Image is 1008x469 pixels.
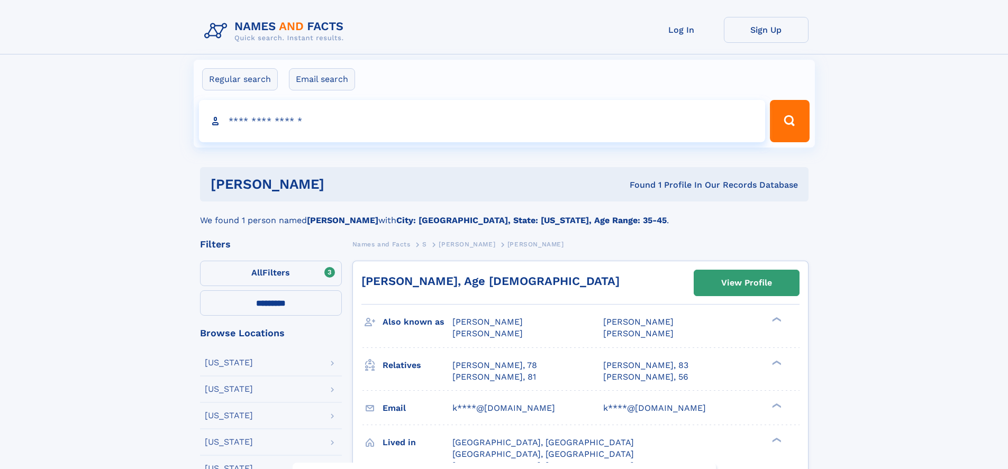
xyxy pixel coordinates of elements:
[211,178,477,191] h1: [PERSON_NAME]
[452,371,536,383] a: [PERSON_NAME], 81
[251,268,262,278] span: All
[200,17,352,45] img: Logo Names and Facts
[452,437,634,447] span: [GEOGRAPHIC_DATA], [GEOGRAPHIC_DATA]
[694,270,799,296] a: View Profile
[205,358,253,367] div: [US_STATE]
[200,201,809,227] div: We found 1 person named with .
[383,313,452,331] h3: Also known as
[507,241,564,248] span: [PERSON_NAME]
[200,240,342,249] div: Filters
[422,241,427,248] span: S
[200,261,342,286] label: Filters
[452,317,523,327] span: [PERSON_NAME]
[452,360,537,371] a: [PERSON_NAME], 78
[770,100,809,142] button: Search Button
[439,237,495,251] a: [PERSON_NAME]
[199,100,766,142] input: search input
[769,316,782,323] div: ❯
[422,237,427,251] a: S
[383,399,452,417] h3: Email
[307,215,378,225] b: [PERSON_NAME]
[769,436,782,443] div: ❯
[724,17,809,43] a: Sign Up
[452,449,634,459] span: [GEOGRAPHIC_DATA], [GEOGRAPHIC_DATA]
[603,317,674,327] span: [PERSON_NAME]
[205,411,253,420] div: [US_STATE]
[452,328,523,338] span: [PERSON_NAME]
[205,438,253,446] div: [US_STATE]
[202,68,278,90] label: Regular search
[603,371,688,383] a: [PERSON_NAME], 56
[396,215,667,225] b: City: [GEOGRAPHIC_DATA], State: [US_STATE], Age Range: 35-45
[352,237,411,251] a: Names and Facts
[383,434,452,452] h3: Lived in
[205,385,253,393] div: [US_STATE]
[603,328,674,338] span: [PERSON_NAME]
[383,356,452,374] h3: Relatives
[289,68,355,90] label: Email search
[769,402,782,409] div: ❯
[200,328,342,338] div: Browse Locations
[769,359,782,366] div: ❯
[603,360,688,371] a: [PERSON_NAME], 83
[439,241,495,248] span: [PERSON_NAME]
[361,274,620,288] a: [PERSON_NAME], Age [DEMOGRAPHIC_DATA]
[477,179,798,191] div: Found 1 Profile In Our Records Database
[721,271,772,295] div: View Profile
[639,17,724,43] a: Log In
